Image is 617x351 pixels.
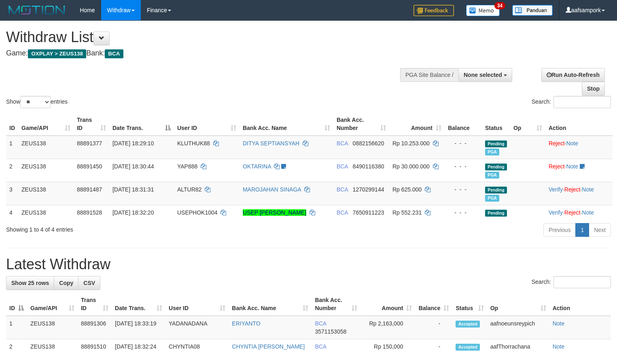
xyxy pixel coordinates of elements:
[353,209,384,216] span: Copy 7650911223 to clipboard
[177,186,201,193] span: ALTUR82
[487,293,549,316] th: Op: activate to sort column ascending
[445,113,482,136] th: Balance
[485,140,507,147] span: Pending
[510,113,545,136] th: Op: activate to sort column ascending
[112,209,154,216] span: [DATE] 18:32:20
[456,321,480,328] span: Accepted
[174,113,240,136] th: User ID: activate to sort column ascending
[315,328,346,335] span: Copy 3571153058 to clipboard
[485,187,507,194] span: Pending
[466,5,500,16] img: Button%20Memo.svg
[28,49,86,58] span: OXPLAY > ZEUS138
[545,159,613,182] td: ·
[59,280,73,286] span: Copy
[27,293,78,316] th: Game/API: activate to sort column ascending
[482,113,510,136] th: Status
[553,276,611,288] input: Search:
[112,293,165,316] th: Date Trans.: activate to sort column ascending
[582,209,594,216] a: Note
[312,293,360,316] th: Bank Acc. Number: activate to sort column ascending
[6,49,403,57] h4: Game: Bank:
[77,140,102,147] span: 88891377
[27,316,78,339] td: ZEUS138
[18,136,74,159] td: ZEUS138
[77,209,102,216] span: 88891528
[105,49,123,58] span: BCA
[353,186,384,193] span: Copy 1270299144 to clipboard
[337,163,348,170] span: BCA
[232,343,305,350] a: CHYNTIA [PERSON_NAME]
[448,162,479,170] div: - - -
[177,163,197,170] span: YAP888
[6,256,611,272] h1: Latest Withdraw
[448,185,479,194] div: - - -
[177,140,210,147] span: KLUTHUK88
[553,320,565,327] a: Note
[485,172,499,179] span: Marked by aafmaleo
[112,163,154,170] span: [DATE] 18:30:44
[6,113,18,136] th: ID
[532,276,611,288] label: Search:
[232,320,260,327] a: ERIYANTO
[456,344,480,351] span: Accepted
[392,140,430,147] span: Rp 10.253.000
[575,223,589,237] a: 1
[6,222,251,234] div: Showing 1 to 4 of 4 entries
[589,223,611,237] a: Next
[549,140,565,147] a: Reject
[229,293,312,316] th: Bank Acc. Name: activate to sort column ascending
[392,209,422,216] span: Rp 552.231
[549,293,611,316] th: Action
[6,4,68,16] img: MOTION_logo.png
[337,186,348,193] span: BCA
[549,186,563,193] a: Verify
[543,223,576,237] a: Previous
[109,113,174,136] th: Date Trans.: activate to sort column descending
[392,186,422,193] span: Rp 625.000
[549,209,563,216] a: Verify
[415,316,452,339] td: -
[243,140,299,147] a: DITYA SEPTIANSYAH
[400,68,458,82] div: PGA Site Balance /
[6,316,27,339] td: 1
[458,68,512,82] button: None selected
[564,186,581,193] a: Reject
[243,163,271,170] a: OKTARINA
[448,139,479,147] div: - - -
[112,140,154,147] span: [DATE] 18:29:10
[545,205,613,220] td: · ·
[564,209,581,216] a: Reject
[413,5,454,16] img: Feedback.jpg
[78,316,112,339] td: 88891306
[337,140,348,147] span: BCA
[487,316,549,339] td: aafnoeunsreypich
[6,96,68,108] label: Show entries
[337,209,348,216] span: BCA
[549,163,565,170] a: Reject
[485,210,507,217] span: Pending
[78,276,100,290] a: CSV
[512,5,553,16] img: panduan.png
[532,96,611,108] label: Search:
[6,205,18,220] td: 4
[18,205,74,220] td: ZEUS138
[6,182,18,205] td: 3
[545,182,613,205] td: · ·
[240,113,333,136] th: Bank Acc. Name: activate to sort column ascending
[165,293,229,316] th: User ID: activate to sort column ascending
[353,140,384,147] span: Copy 0882156620 to clipboard
[353,163,384,170] span: Copy 8490116380 to clipboard
[452,293,487,316] th: Status: activate to sort column ascending
[6,136,18,159] td: 1
[54,276,78,290] a: Copy
[415,293,452,316] th: Balance: activate to sort column ascending
[83,280,95,286] span: CSV
[485,195,499,202] span: Marked by aafnoeunsreypich
[545,136,613,159] td: ·
[485,149,499,155] span: Marked by aafnoeunsreypich
[112,186,154,193] span: [DATE] 18:31:31
[315,320,326,327] span: BCA
[553,343,565,350] a: Note
[74,113,109,136] th: Trans ID: activate to sort column ascending
[360,316,415,339] td: Rp 2,163,000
